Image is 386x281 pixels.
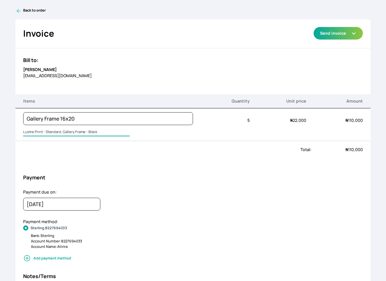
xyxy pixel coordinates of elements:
div: 5 [193,113,250,127]
b: Sterling 8227694033 [31,225,67,232]
span: 110,000 [345,147,363,152]
span: ₦ [345,117,348,123]
p: [EMAIL_ADDRESS][DOMAIN_NAME] [23,73,193,79]
span: 22,000 [290,117,306,123]
button: Send invoice [314,27,363,40]
a: Back to order [15,8,371,14]
div: Account Name: Atirira [31,244,363,249]
p: Unit price [250,98,306,104]
h3: Notes/Terms [23,272,363,280]
label: Payment method: [23,219,58,224]
span: 110,000 [345,117,363,123]
input: Add description [23,128,130,136]
p: Quantity [193,98,250,104]
b: [PERSON_NAME] [23,67,57,72]
div: Total: [15,147,311,153]
h3: Payment [23,174,363,181]
span: Add payment method [23,254,363,262]
label: Payment due on: [23,189,57,195]
span: ₦ [290,117,293,123]
h3: Bill to: [23,56,363,64]
span: ₦ [345,147,348,152]
h2: Invoice [23,27,54,40]
p: Amount [306,98,363,104]
div: Account Number: 8227694033 [31,239,363,244]
p: Items [23,98,193,104]
div: Bank: Sterling [31,233,363,239]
